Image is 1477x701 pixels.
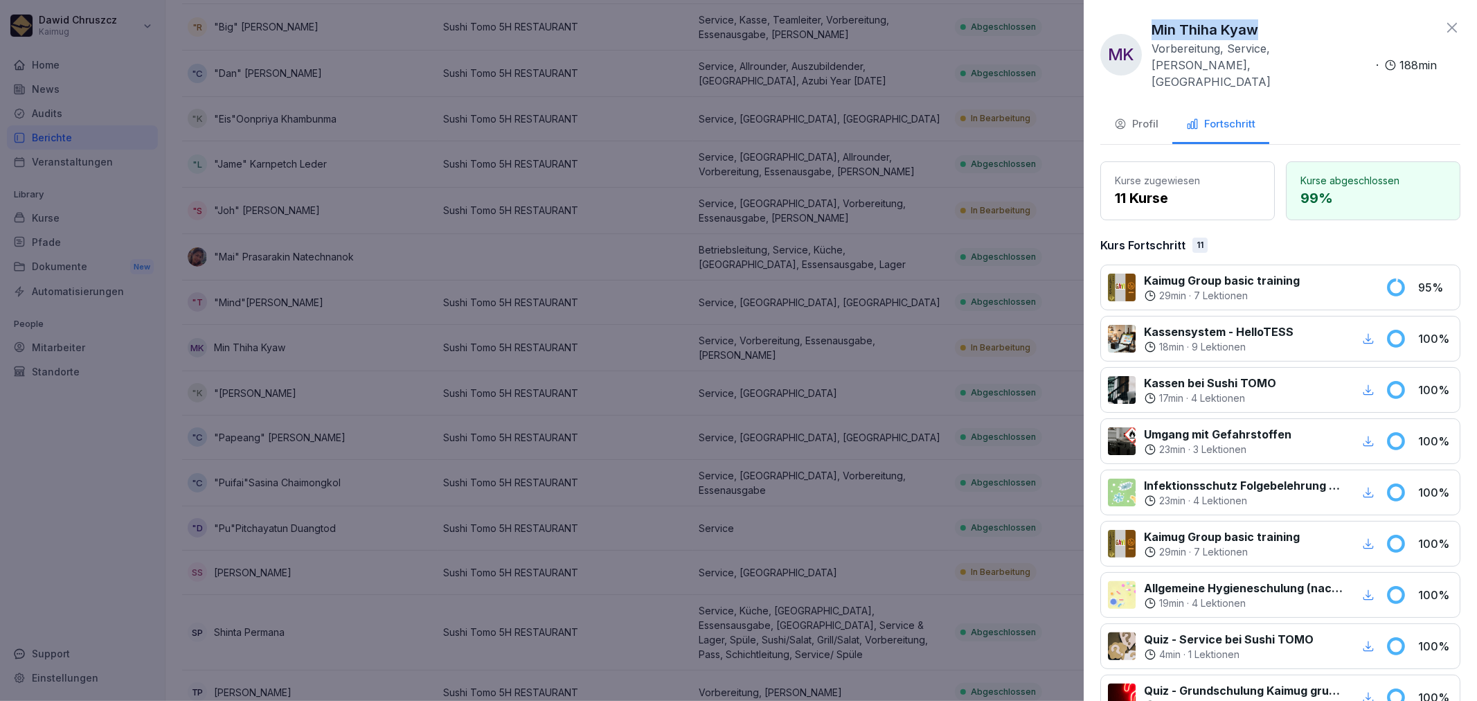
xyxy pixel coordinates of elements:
div: · [1144,340,1294,354]
p: 17 min [1159,391,1183,405]
button: Profil [1100,107,1172,144]
p: 4 Lektionen [1193,494,1247,508]
p: 100 % [1418,433,1453,450]
p: Quiz - Grundschulung Kaimug gruppe [1144,682,1343,699]
p: 29 min [1159,545,1186,559]
div: Fortschritt [1186,116,1255,132]
p: 95 % [1418,279,1453,296]
p: 4 Lektionen [1192,596,1246,610]
button: Fortschritt [1172,107,1269,144]
p: 29 min [1159,289,1186,303]
div: · [1144,391,1276,405]
div: · [1144,494,1343,508]
div: 11 [1192,238,1208,253]
p: Umgang mit Gefahrstoffen [1144,426,1291,443]
p: 3 Lektionen [1193,443,1246,456]
p: Kaimug Group basic training [1144,529,1300,545]
div: · [1144,289,1300,303]
p: 4 min [1159,648,1181,662]
p: 100 % [1418,382,1453,398]
p: Kaimug Group basic training [1144,272,1300,289]
p: 7 Lektionen [1194,289,1248,303]
p: Kurse abgeschlossen [1300,173,1446,188]
p: 23 min [1159,443,1185,456]
p: Kurs Fortschritt [1100,237,1185,254]
p: Quiz - Service bei Sushi TOMO [1144,631,1314,648]
p: 100 % [1418,330,1453,347]
p: 1 Lektionen [1188,648,1239,662]
p: 100 % [1418,484,1453,501]
p: Kurse zugewiesen [1115,173,1260,188]
div: · [1144,545,1300,559]
div: · [1144,648,1314,662]
p: Kassen bei Sushi TOMO [1144,375,1276,391]
div: · [1144,443,1291,456]
p: Allgemeine Hygieneschulung (nach LHMV §4) [1144,580,1343,596]
p: Infektionsschutz Folgebelehrung (nach §43 IfSG) [1144,477,1343,494]
p: 11 Kurse [1115,188,1260,208]
p: 188 min [1399,57,1437,73]
p: 100 % [1418,638,1453,655]
p: 19 min [1159,596,1184,610]
p: 23 min [1159,494,1185,508]
p: Min Thiha Kyaw [1152,19,1258,40]
p: 99 % [1300,188,1446,208]
div: · [1144,596,1343,610]
div: · [1152,40,1437,90]
p: 9 Lektionen [1192,340,1246,354]
p: 4 Lektionen [1191,391,1245,405]
p: 100 % [1418,587,1453,603]
p: Vorbereitung, Service, [PERSON_NAME], [GEOGRAPHIC_DATA] [1152,40,1370,90]
div: MK [1100,34,1142,76]
p: 100 % [1418,535,1453,552]
p: Kassensystem - HelloTESS [1144,323,1294,340]
p: 7 Lektionen [1194,545,1248,559]
div: Profil [1114,116,1158,132]
p: 18 min [1159,340,1184,354]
